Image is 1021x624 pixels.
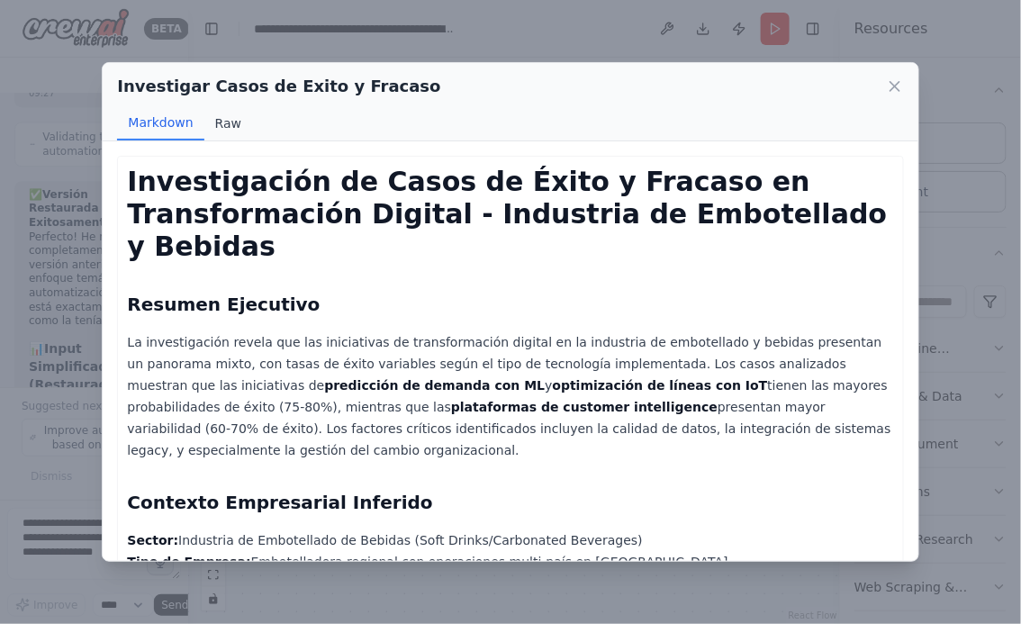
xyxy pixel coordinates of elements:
h1: Investigación de Casos de Éxito y Fracaso en Transformación Digital - Industria de Embotellado y ... [127,166,893,263]
button: Markdown [117,106,203,140]
button: Raw [204,106,252,140]
h2: Investigar Casos de Exito y Fracaso [117,74,440,99]
strong: Sector: [127,533,178,547]
strong: optimización de líneas con IoT [553,378,768,393]
strong: predicción de demanda con ML [324,378,545,393]
h2: Contexto Empresarial Inferido [127,490,893,515]
h2: Resumen Ejecutivo [127,292,893,317]
strong: Tipo de Empresa: [127,555,250,569]
strong: plataformas de customer intelligence [451,400,718,414]
p: La investigación revela que las iniciativas de transformación digital en la industria de embotell... [127,331,893,461]
p: Industria de Embotellado de Bebidas (Soft Drinks/Carbonated Beverages) Embotelladora regional con... [127,529,893,594]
